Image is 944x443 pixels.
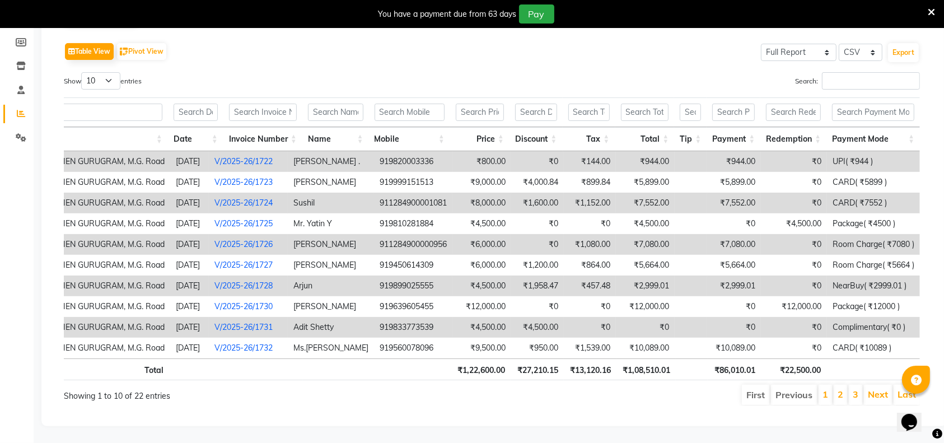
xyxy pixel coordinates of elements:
[170,193,209,213] td: [DATE]
[214,343,273,353] a: V/2025-26/1732
[375,104,445,121] input: Search Mobile
[288,193,374,213] td: Sushil
[827,276,920,296] td: NearBuy( ₹2999.01 )
[214,239,273,249] a: V/2025-26/1726
[374,172,452,193] td: 919999151513
[378,8,517,20] div: You have a payment due from 63 days
[564,338,616,358] td: ₹1,539.00
[707,296,761,317] td: ₹0
[374,317,452,338] td: 919833773539
[827,317,920,338] td: Complimentary( ₹0 )
[616,358,676,380] th: ₹1,08,510.01
[868,389,888,400] a: Next
[708,358,761,380] th: ₹86,010.01
[707,338,761,358] td: ₹10,089.00
[452,338,511,358] td: ₹9,500.00
[616,213,675,234] td: ₹4,500.00
[674,127,707,151] th: Tip: activate to sort column ascending
[214,177,273,187] a: V/2025-26/1723
[170,276,209,296] td: [DATE]
[288,172,374,193] td: [PERSON_NAME]
[170,338,209,358] td: [DATE]
[827,296,920,317] td: Package( ₹12000 )
[223,127,302,151] th: Invoice Number: activate to sort column ascending
[761,172,827,193] td: ₹0
[170,296,209,317] td: [DATE]
[563,127,615,151] th: Tax: activate to sort column ascending
[288,213,374,234] td: Mr. Yatin Y
[288,317,374,338] td: Adit Shetty
[616,255,675,276] td: ₹5,664.00
[707,276,761,296] td: ₹2,999.01
[170,172,209,193] td: [DATE]
[827,172,920,193] td: CARD( ₹5899 )
[707,172,761,193] td: ₹5,899.00
[452,193,511,213] td: ₹8,000.00
[827,255,920,276] td: Room Charge( ₹5664 )
[680,104,701,121] input: Search Tip
[511,151,564,172] td: ₹0
[564,151,616,172] td: ₹144.00
[832,104,914,121] input: Search Payment Mode
[308,104,363,121] input: Search Name
[564,255,616,276] td: ₹864.00
[564,317,616,338] td: ₹0
[302,127,369,151] th: Name: activate to sort column ascending
[616,276,675,296] td: ₹2,999.01
[170,234,209,255] td: [DATE]
[452,213,511,234] td: ₹4,500.00
[288,338,374,358] td: Ms.[PERSON_NAME]
[288,234,374,255] td: [PERSON_NAME]
[288,151,374,172] td: [PERSON_NAME] .
[897,398,933,432] iframe: chat widget
[707,151,761,172] td: ₹944.00
[452,234,511,255] td: ₹6,000.00
[827,151,920,172] td: UPI( ₹944 )
[707,213,761,234] td: ₹0
[451,358,511,380] th: ₹1,22,600.00
[214,260,273,270] a: V/2025-26/1727
[374,151,452,172] td: 919820003336
[374,276,452,296] td: 919899025555
[795,72,920,90] label: Search:
[374,296,452,317] td: 919639605455
[760,127,826,151] th: Redemption: activate to sort column ascending
[898,389,916,400] a: Last
[564,172,616,193] td: ₹899.84
[564,358,616,380] th: ₹13,120.16
[707,234,761,255] td: ₹7,080.00
[827,213,920,234] td: Package( ₹4500 )
[511,317,564,338] td: ₹4,500.00
[853,389,858,400] a: 3
[81,72,120,90] select: Showentries
[616,317,675,338] td: ₹0
[827,193,920,213] td: CARD( ₹7552 )
[766,104,821,121] input: Search Redemption
[564,276,616,296] td: ₹457.48
[452,276,511,296] td: ₹4,500.00
[826,127,920,151] th: Payment Mode: activate to sort column ascending
[707,193,761,213] td: ₹7,552.00
[568,104,610,121] input: Search Tax
[616,296,675,317] td: ₹12,000.00
[707,127,760,151] th: Payment: activate to sort column ascending
[761,213,827,234] td: ₹4,500.00
[369,127,450,151] th: Mobile: activate to sort column ascending
[616,338,675,358] td: ₹10,089.00
[288,255,374,276] td: [PERSON_NAME]
[452,296,511,317] td: ₹12,000.00
[452,317,511,338] td: ₹4,500.00
[214,301,273,311] a: V/2025-26/1730
[170,151,209,172] td: [DATE]
[288,276,374,296] td: Arjun
[616,193,675,213] td: ₹7,552.00
[170,317,209,338] td: [DATE]
[452,255,511,276] td: ₹6,000.00
[452,172,511,193] td: ₹9,000.00
[761,193,827,213] td: ₹0
[615,127,675,151] th: Total: activate to sort column ascending
[450,127,510,151] th: Price: activate to sort column ascending
[519,4,554,24] button: Pay
[511,255,564,276] td: ₹1,200.00
[616,151,675,172] td: ₹944.00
